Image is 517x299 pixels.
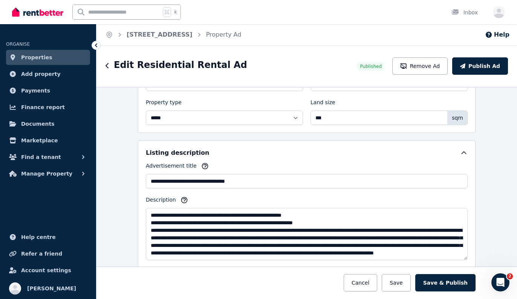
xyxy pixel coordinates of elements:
[21,249,62,258] span: Refer a friend
[96,24,250,45] nav: Breadcrumb
[146,99,182,109] label: Property type
[360,63,382,69] span: Published
[392,57,448,75] button: Remove Ad
[485,30,509,39] button: Help
[146,148,209,157] h5: Listing description
[344,274,377,291] button: Cancel
[27,284,76,293] span: [PERSON_NAME]
[21,86,50,95] span: Payments
[21,69,61,79] span: Add property
[6,116,90,131] a: Documents
[21,233,56,242] span: Help centre
[21,136,58,145] span: Marketplace
[146,196,176,207] label: Description
[6,42,30,47] span: ORGANISE
[6,83,90,98] a: Payments
[114,59,247,71] h1: Edit Residential Rental Ad
[21,103,65,112] span: Finance report
[451,9,478,16] div: Inbox
[127,31,193,38] a: [STREET_ADDRESS]
[21,153,61,162] span: Find a tenant
[21,53,52,62] span: Properties
[6,230,90,245] a: Help centre
[6,246,90,261] a: Refer a friend
[21,169,72,178] span: Manage Property
[382,274,410,291] button: Save
[21,119,55,128] span: Documents
[12,6,63,18] img: RentBetter
[6,100,90,115] a: Finance report
[6,149,90,165] button: Find a tenant
[6,133,90,148] a: Marketplace
[311,99,335,109] label: Land size
[6,166,90,181] button: Manage Property
[21,266,71,275] span: Account settings
[452,57,508,75] button: Publish Ad
[6,50,90,65] a: Properties
[6,263,90,278] a: Account settings
[6,66,90,82] a: Add property
[415,274,476,291] button: Save & Publish
[146,162,197,173] label: Advertisement title
[206,31,242,38] a: Property Ad
[174,9,177,15] span: k
[491,273,509,291] iframe: Intercom live chat
[507,273,513,279] span: 2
